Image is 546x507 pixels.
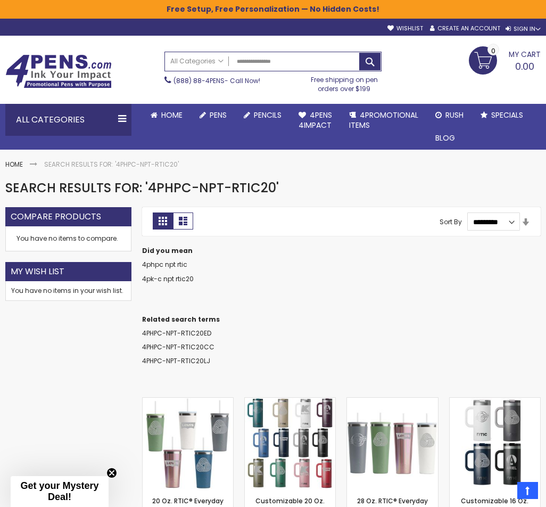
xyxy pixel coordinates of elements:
div: Sign In [506,25,541,33]
div: You have no items to compare. [5,226,131,251]
a: Home [142,104,191,127]
a: Create an Account [430,24,500,32]
span: Specials [491,110,523,120]
a: 28 Oz. RTIC® Everyday Premium Promotional Tumbler [347,397,437,406]
dt: Related search terms [142,315,541,324]
img: 4Pens Custom Pens and Promotional Products [5,54,112,88]
iframe: Google Customer Reviews [458,478,546,507]
span: 4Pens 4impact [299,110,332,130]
img: Customizable 16 Oz. RTIC® Road Trip Travel Mug [450,398,540,488]
span: Pens [210,110,227,120]
img: Customizable 20 Oz. RTIC® Road Trip Travel Mug [245,398,335,488]
a: Pens [191,104,235,127]
span: 4PROMOTIONAL ITEMS [349,110,418,130]
span: Search results for: '4phpc-npt-rtic20' [5,179,279,197]
a: 0.00 0 [469,46,541,73]
a: 4pk-c npt rtic20 [142,274,194,283]
a: 4PHPC-NPT-RTIC20CC [142,342,214,351]
img: 20 Oz. RTIC® Everyday Premium Promotional Tumbler [143,398,233,488]
a: 4PROMOTIONALITEMS [341,104,427,137]
div: All Categories [5,104,131,136]
span: Pencils [254,110,282,120]
a: Pencils [235,104,290,127]
strong: Search results for: '4phpc-npt-rtic20' [44,160,179,169]
dt: Did you mean [142,247,541,255]
a: Home [5,160,23,169]
span: Get your Mystery Deal! [20,480,98,502]
a: (888) 88-4PENS [173,76,225,85]
span: Blog [435,133,455,143]
a: Blog [427,127,464,150]
span: Home [161,110,183,120]
a: Specials [472,104,532,127]
span: Rush [445,110,464,120]
a: 4PHPC-NPT-RTIC20ED [142,329,211,338]
button: Close teaser [106,468,117,478]
div: Free shipping on pen orders over $199 [307,71,381,93]
strong: My Wish List [11,266,64,277]
a: All Categories [165,52,229,70]
span: 0 [491,46,495,56]
div: Get your Mystery Deal!Close teaser [11,476,109,507]
a: Customizable 16 Oz. RTIC® Road Trip Travel Mug [450,397,540,406]
div: You have no items in your wish list. [11,287,126,295]
label: Sort By [440,217,462,226]
strong: Compare Products [11,211,101,223]
span: All Categories [170,57,224,66]
strong: Grid [153,212,173,230]
a: 4Pens4impact [290,104,341,137]
a: Rush [427,104,472,127]
img: 28 Oz. RTIC® Everyday Premium Promotional Tumbler [347,398,437,488]
a: 20 Oz. RTIC® Everyday Premium Promotional Tumbler [143,397,233,406]
a: Customizable 20 Oz. RTIC® Road Trip Travel Mug [245,397,335,406]
span: 0.00 [515,60,534,73]
a: 4phpc npt rtic [142,260,187,269]
span: - Call Now! [173,76,260,85]
a: Wishlist [387,24,423,32]
a: 4PHPC-NPT-RTIC20LJ [142,356,210,365]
